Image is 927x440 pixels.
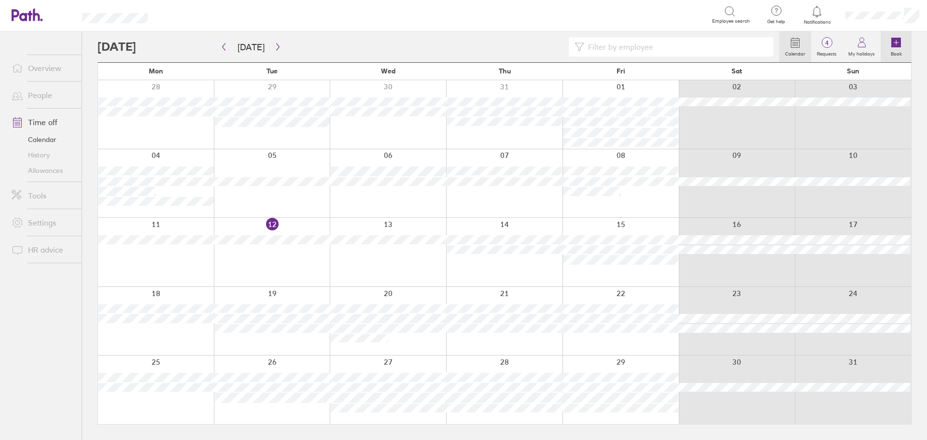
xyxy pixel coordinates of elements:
[885,48,908,57] label: Book
[4,213,82,232] a: Settings
[174,10,198,19] div: Search
[230,39,272,55] button: [DATE]
[4,163,82,178] a: Allowances
[4,113,82,132] a: Time off
[499,67,511,75] span: Thu
[381,67,395,75] span: Wed
[801,5,833,25] a: Notifications
[779,31,811,62] a: Calendar
[712,18,750,24] span: Employee search
[847,67,859,75] span: Sun
[267,67,278,75] span: Tue
[4,132,82,147] a: Calendar
[4,240,82,259] a: HR advice
[811,39,843,47] span: 4
[843,31,881,62] a: My holidays
[4,147,82,163] a: History
[4,85,82,105] a: People
[881,31,912,62] a: Book
[731,67,742,75] span: Sat
[149,67,163,75] span: Mon
[843,48,881,57] label: My holidays
[811,48,843,57] label: Requests
[801,19,833,25] span: Notifications
[4,186,82,205] a: Tools
[811,31,843,62] a: 4Requests
[4,58,82,78] a: Overview
[584,38,768,56] input: Filter by employee
[617,67,625,75] span: Fri
[760,19,792,25] span: Get help
[779,48,811,57] label: Calendar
